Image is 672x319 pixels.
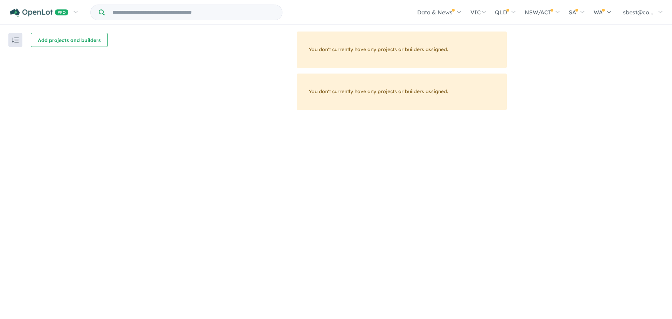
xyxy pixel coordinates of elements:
span: sbest@co... [623,9,653,16]
img: Openlot PRO Logo White [10,8,69,17]
button: Add projects and builders [31,33,108,47]
img: sort.svg [12,37,19,43]
div: You don't currently have any projects or builders assigned. [297,32,507,68]
input: Try estate name, suburb, builder or developer [106,5,281,20]
div: You don't currently have any projects or builders assigned. [297,74,507,110]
